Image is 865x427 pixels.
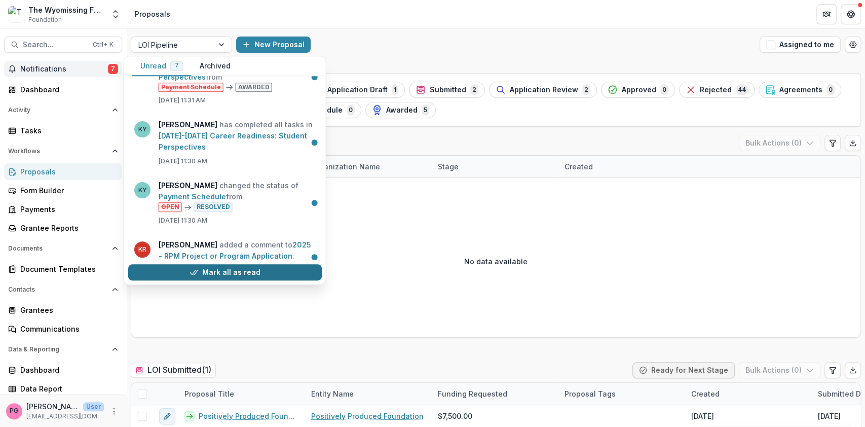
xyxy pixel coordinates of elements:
img: The Wyomissing Foundation [8,6,24,22]
div: Proposal Title [178,383,305,405]
div: Proposal Title [178,388,240,399]
div: Created [685,383,812,405]
a: Dashboard [4,362,122,378]
button: Export table data [845,362,861,378]
button: Agreements0 [759,82,841,98]
button: Bulk Actions (0) [739,135,820,151]
div: Tasks [20,125,114,136]
div: Created [685,388,726,399]
span: Rejected [700,86,732,94]
button: Open Contacts [4,281,122,298]
div: [DATE] [818,411,841,421]
button: Submitted2 [409,82,485,98]
button: Open table manager [845,37,861,53]
a: Tasks [4,122,122,139]
span: Notifications [20,65,108,74]
a: Payments [4,201,122,218]
button: Open Data & Reporting [4,341,122,358]
span: Awarded [386,106,418,115]
div: Entity Name [305,383,432,405]
span: Contacts [8,286,108,293]
p: No data available [464,256,528,267]
span: Search... [23,41,87,49]
button: Notifications7 [4,61,122,77]
div: Proposals [20,166,114,177]
p: added a comment to . [159,239,316,262]
span: $7,500.00 [438,411,472,421]
a: Payment Schedule [159,193,226,201]
span: Approved [622,86,656,94]
div: Funding Requested [432,383,558,405]
a: [DATE]-[DATE] Career Readiness: Student Perspectives [159,132,307,152]
div: Proposal Tags [558,388,622,399]
button: edit [159,408,175,424]
button: Edit table settings [824,135,841,151]
p: User [83,402,104,411]
div: Organization Name [305,156,432,177]
button: Assigned to me [760,37,841,53]
button: Open Documents [4,240,122,257]
button: Awarded5 [365,102,436,118]
button: Open Activity [4,102,122,118]
button: Edit table settings [824,362,841,378]
span: 5 [422,104,429,116]
div: Stage [432,156,558,177]
div: Entity Name [305,388,360,399]
nav: breadcrumb [131,7,174,21]
div: Payments [20,204,114,215]
span: 44 [736,84,748,95]
button: Export table data [845,135,861,151]
a: Data Report [4,380,122,397]
p: [PERSON_NAME] [26,401,79,412]
span: Activity [8,106,108,114]
div: Dashboard [20,365,114,375]
button: New Proposal [236,37,311,53]
button: Bulk Actions (0) [739,362,820,378]
button: Search... [4,37,122,53]
button: Get Help [841,4,861,24]
button: Application Review2 [489,82,597,98]
div: Funding Requested [432,388,513,399]
a: 2025 - RPM Project or Program Application [159,240,311,260]
div: Stage [432,161,465,172]
a: Dashboard [4,81,122,98]
a: Positively Produced Foundation [311,411,424,421]
div: Grantee Reports [20,223,114,233]
span: 0 [826,84,835,95]
span: Application Review [510,86,578,94]
a: Form Builder [4,182,122,199]
span: Data & Reporting [8,346,108,353]
div: Ctrl + K [91,39,116,50]
button: Approved0 [601,82,675,98]
div: Proposal Tags [558,383,685,405]
button: Unread [132,56,192,76]
p: [EMAIL_ADDRESS][DOMAIN_NAME] [26,412,104,421]
span: Workflows [8,148,108,155]
p: has completed all tasks in [159,120,316,153]
button: Rejected44 [679,82,755,98]
a: [DATE]-[DATE] Career Readiness: Student Perspectives [159,50,300,81]
p: changed the status of from [159,181,316,212]
span: 7 [175,62,179,69]
button: Mark all as read [128,264,322,280]
span: 0 [660,84,668,95]
a: Grantees [4,302,122,318]
div: Grantees [20,305,114,315]
div: The Wyomissing Foundation [28,5,104,15]
h2: LOI Submitted ( 1 ) [131,363,216,377]
div: Organization Name [305,161,386,172]
a: Proposals [4,163,122,180]
span: Submitted [430,86,466,94]
span: Agreements [779,86,822,94]
div: Created [558,161,599,172]
div: Form Builder [20,185,114,196]
button: Application Draft1 [307,82,405,98]
a: Document Templates [4,261,122,277]
a: Grantee Reports [4,220,122,236]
